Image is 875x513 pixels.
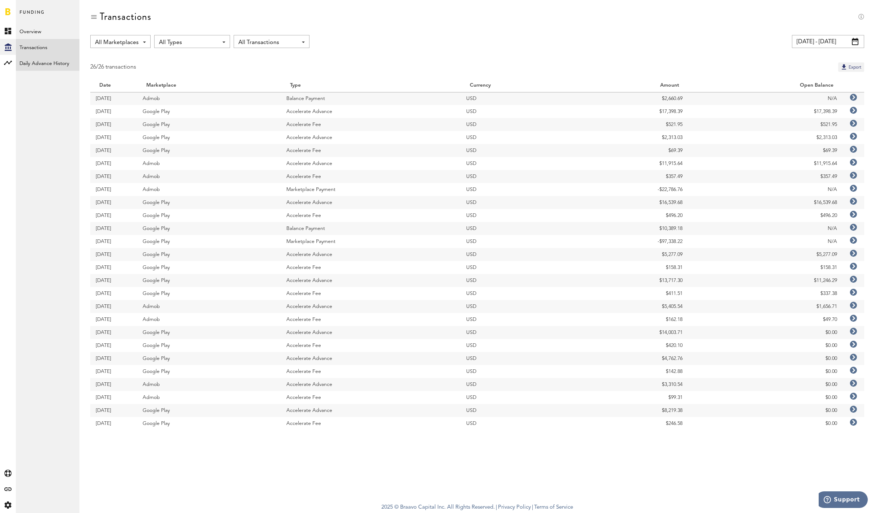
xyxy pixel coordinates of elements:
td: $0.00 [688,365,842,378]
span: 2025 © Braavo Capital Inc. All Rights Reserved. [381,502,495,513]
td: $357.49 [577,170,688,183]
td: $0.00 [688,378,842,391]
td: $17,398.39 [577,105,688,118]
td: Accelerate Advance [281,352,460,365]
td: Admob [137,92,281,105]
td: $521.95 [577,118,688,131]
td: $337.38 [688,287,842,300]
td: [DATE] [90,235,137,248]
td: Accelerate Fee [281,287,460,300]
td: -$22,786.76 [577,183,688,196]
td: USD [461,274,578,287]
span: All Transactions [238,36,298,49]
td: Accelerate Advance [281,131,460,144]
td: USD [461,170,578,183]
td: Accelerate Fee [281,391,460,404]
td: [DATE] [90,365,137,378]
td: [DATE] [90,196,137,209]
td: $5,277.09 [577,248,688,261]
td: [DATE] [90,404,137,417]
td: Google Play [137,365,281,378]
span: Funding [20,8,45,23]
td: Admob [137,157,281,170]
td: USD [461,157,578,170]
td: $3,310.54 [577,378,688,391]
td: Accelerate Fee [281,365,460,378]
td: $158.31 [688,261,842,274]
td: $0.00 [688,404,842,417]
button: Export [838,62,864,72]
td: Admob [137,300,281,313]
td: [DATE] [90,92,137,105]
td: Admob [137,170,281,183]
td: Accelerate Advance [281,248,460,261]
td: Google Play [137,261,281,274]
a: Overview [16,23,79,39]
td: Google Play [137,287,281,300]
td: Balance Payment [281,222,460,235]
td: N/A [688,92,842,105]
td: USD [461,352,578,365]
a: Terms of Service [534,505,573,510]
th: Amount [577,79,688,92]
a: Transactions [16,39,79,55]
td: [DATE] [90,391,137,404]
td: Google Play [137,274,281,287]
td: Accelerate Fee [281,313,460,326]
td: [DATE] [90,352,137,365]
td: $17,398.39 [688,105,842,118]
td: [DATE] [90,378,137,391]
td: Accelerate Fee [281,144,460,157]
td: -$97,338.22 [577,235,688,248]
td: $11,915.64 [688,157,842,170]
span: All Types [159,36,218,49]
td: Google Play [137,326,281,339]
td: USD [461,222,578,235]
td: $496.20 [577,209,688,222]
td: $69.39 [688,144,842,157]
td: $0.00 [688,352,842,365]
th: Currency [461,79,578,92]
td: Accelerate Advance [281,274,460,287]
td: [DATE] [90,339,137,352]
td: Accelerate Fee [281,261,460,274]
td: Google Play [137,235,281,248]
td: Accelerate Fee [281,170,460,183]
td: USD [461,326,578,339]
td: USD [461,417,578,430]
td: Accelerate Fee [281,209,460,222]
td: Accelerate Advance [281,196,460,209]
td: $0.00 [688,391,842,404]
td: $0.00 [688,326,842,339]
td: N/A [688,222,842,235]
td: [DATE] [90,118,137,131]
td: $420.10 [577,339,688,352]
td: [DATE] [90,417,137,430]
td: $5,277.09 [688,248,842,261]
td: $5,405.54 [577,300,688,313]
td: [DATE] [90,326,137,339]
th: Type [281,79,460,92]
td: [DATE] [90,248,137,261]
td: $0.00 [688,417,842,430]
td: Google Play [137,144,281,157]
span: All Marketplaces [95,36,139,49]
td: USD [461,196,578,209]
iframe: Opens a widget where you can find more information [819,491,868,509]
td: [DATE] [90,170,137,183]
td: Admob [137,378,281,391]
td: $16,539.68 [577,196,688,209]
td: Balance Payment [281,92,460,105]
td: Admob [137,313,281,326]
td: $162.18 [577,313,688,326]
th: Marketplace [137,79,281,92]
td: $2,660.69 [577,92,688,105]
td: $4,762.76 [577,352,688,365]
td: $11,915.64 [577,157,688,170]
td: USD [461,105,578,118]
td: [DATE] [90,105,137,118]
td: USD [461,365,578,378]
td: Accelerate Advance [281,378,460,391]
td: Accelerate Fee [281,339,460,352]
td: Accelerate Advance [281,157,460,170]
